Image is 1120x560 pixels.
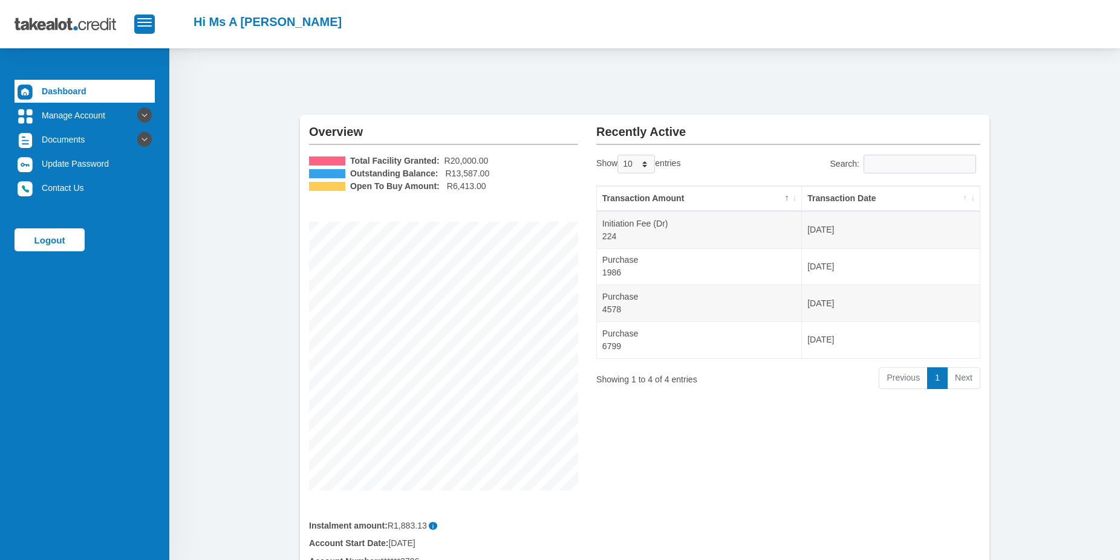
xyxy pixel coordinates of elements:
[597,211,802,248] td: Initiation Fee (Dr) 224
[597,186,802,211] th: Transaction Amount: activate to sort column descending
[15,128,155,151] a: Documents
[15,152,155,175] a: Update Password
[596,366,746,386] div: Showing 1 to 4 of 4 entries
[350,155,440,167] b: Total Facility Granted:
[617,155,655,173] select: Showentries
[596,115,980,139] h2: Recently Active
[802,211,980,248] td: [DATE]
[927,367,948,389] a: 1
[597,248,802,285] td: Purchase 1986
[15,80,155,103] a: Dashboard
[444,155,489,167] span: R20,000.00
[309,520,578,532] div: R1,883.13
[597,321,802,358] td: Purchase 6799
[15,104,155,127] a: Manage Account
[445,167,489,180] span: R13,587.00
[429,522,438,530] span: i
[309,115,578,139] h2: Overview
[15,9,134,39] img: takealot_credit_logo.svg
[447,180,486,193] span: R6,413.00
[596,155,680,173] label: Show entries
[300,537,587,550] div: [DATE]
[15,228,85,251] a: Logout
[802,285,980,321] td: [DATE]
[309,521,388,530] b: Instalment amount:
[350,180,440,193] b: Open To Buy Amount:
[194,14,342,29] h2: Hi Ms A [PERSON_NAME]
[864,155,976,173] input: Search:
[830,155,980,173] label: Search:
[802,321,980,358] td: [DATE]
[15,176,155,199] a: Contact Us
[350,167,438,180] b: Outstanding Balance:
[802,186,980,211] th: Transaction Date: activate to sort column ascending
[309,538,388,548] b: Account Start Date:
[802,248,980,285] td: [DATE]
[597,285,802,321] td: Purchase 4578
